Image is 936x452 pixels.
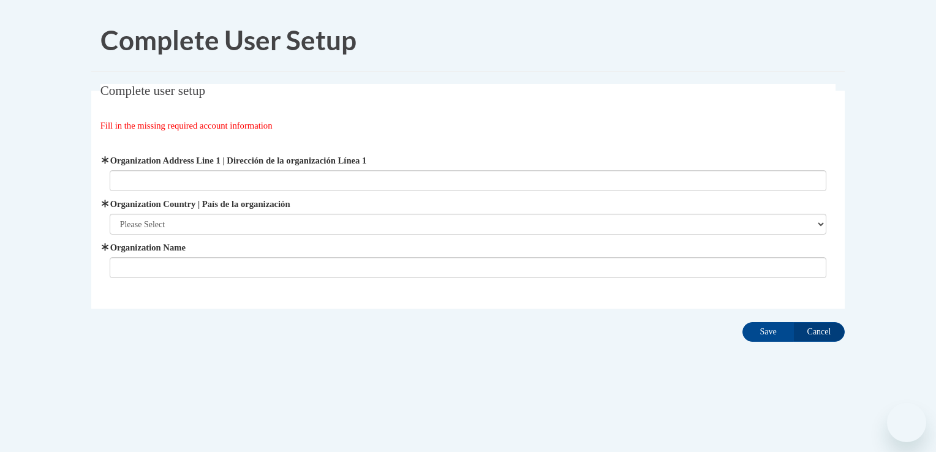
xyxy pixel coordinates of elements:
[110,197,827,211] label: Organization Country | País de la organización
[110,154,827,167] label: Organization Address Line 1 | Dirección de la organización Línea 1
[110,241,827,254] label: Organization Name
[793,322,845,342] input: Cancel
[100,121,273,130] span: Fill in the missing required account information
[742,322,794,342] input: Save
[110,257,827,278] input: Metadata input
[100,83,205,98] span: Complete user setup
[887,403,926,442] iframe: Button to launch messaging window
[110,170,827,191] input: Metadata input
[100,24,357,56] span: Complete User Setup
